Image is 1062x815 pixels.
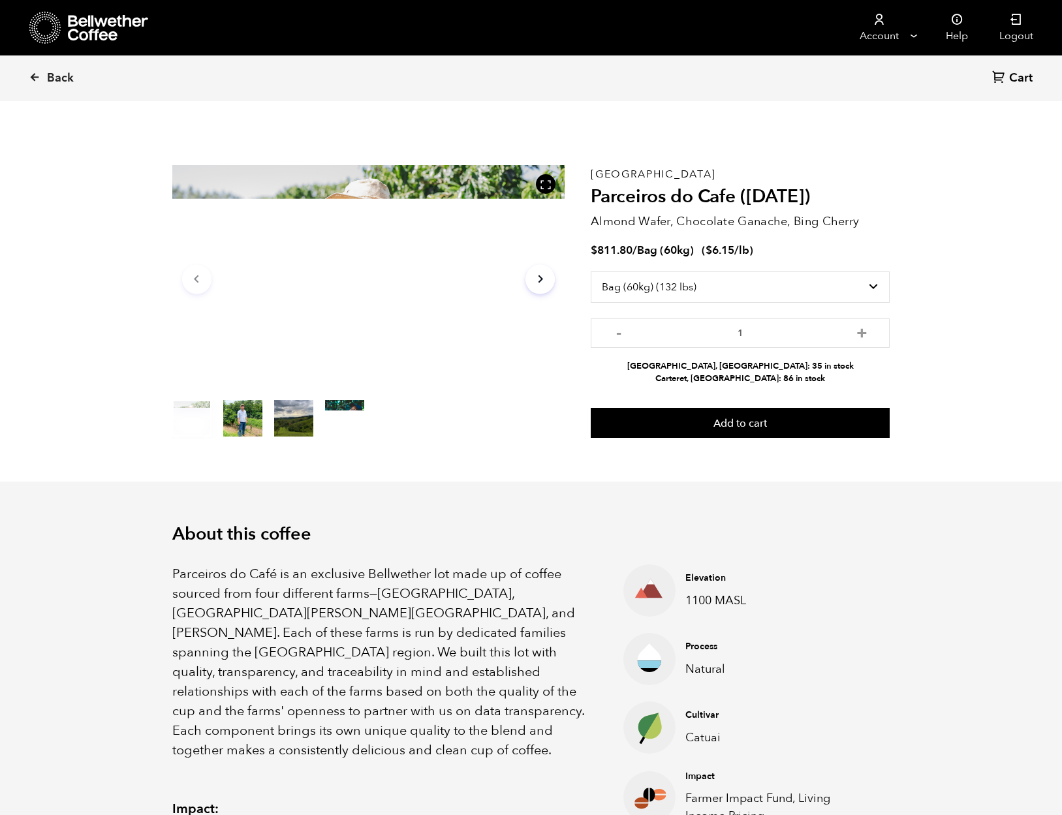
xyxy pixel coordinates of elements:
h2: Parceiros do Cafe ([DATE]) [591,186,890,208]
li: Carteret, [GEOGRAPHIC_DATA]: 86 in stock [591,373,890,385]
p: Parceiros do Café is an exclusive Bellwether lot made up of coffee sourced from four different fa... [172,564,591,760]
p: Catuai [685,729,869,746]
button: + [854,325,870,338]
h4: Process [685,640,869,653]
h4: Impact [685,770,869,783]
p: 1100 MASL [685,592,869,609]
li: [GEOGRAPHIC_DATA], [GEOGRAPHIC_DATA]: 35 in stock [591,360,890,373]
h2: About this coffee [172,524,890,545]
p: Natural [685,660,869,678]
span: / [633,243,637,258]
span: Back [47,70,74,86]
span: ( ) [702,243,753,258]
span: Cart [1009,70,1033,86]
p: Almond Wafer, Chocolate Ganache, Bing Cherry [591,213,890,230]
h4: Elevation [685,572,869,585]
button: Add to cart [591,408,890,438]
bdi: 6.15 [706,243,734,258]
bdi: 811.80 [591,243,633,258]
span: $ [591,243,597,258]
span: $ [706,243,712,258]
a: Cart [992,70,1036,87]
button: - [610,325,627,338]
h4: Cultivar [685,709,869,722]
span: /lb [734,243,749,258]
span: Bag (60kg) [637,243,694,258]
